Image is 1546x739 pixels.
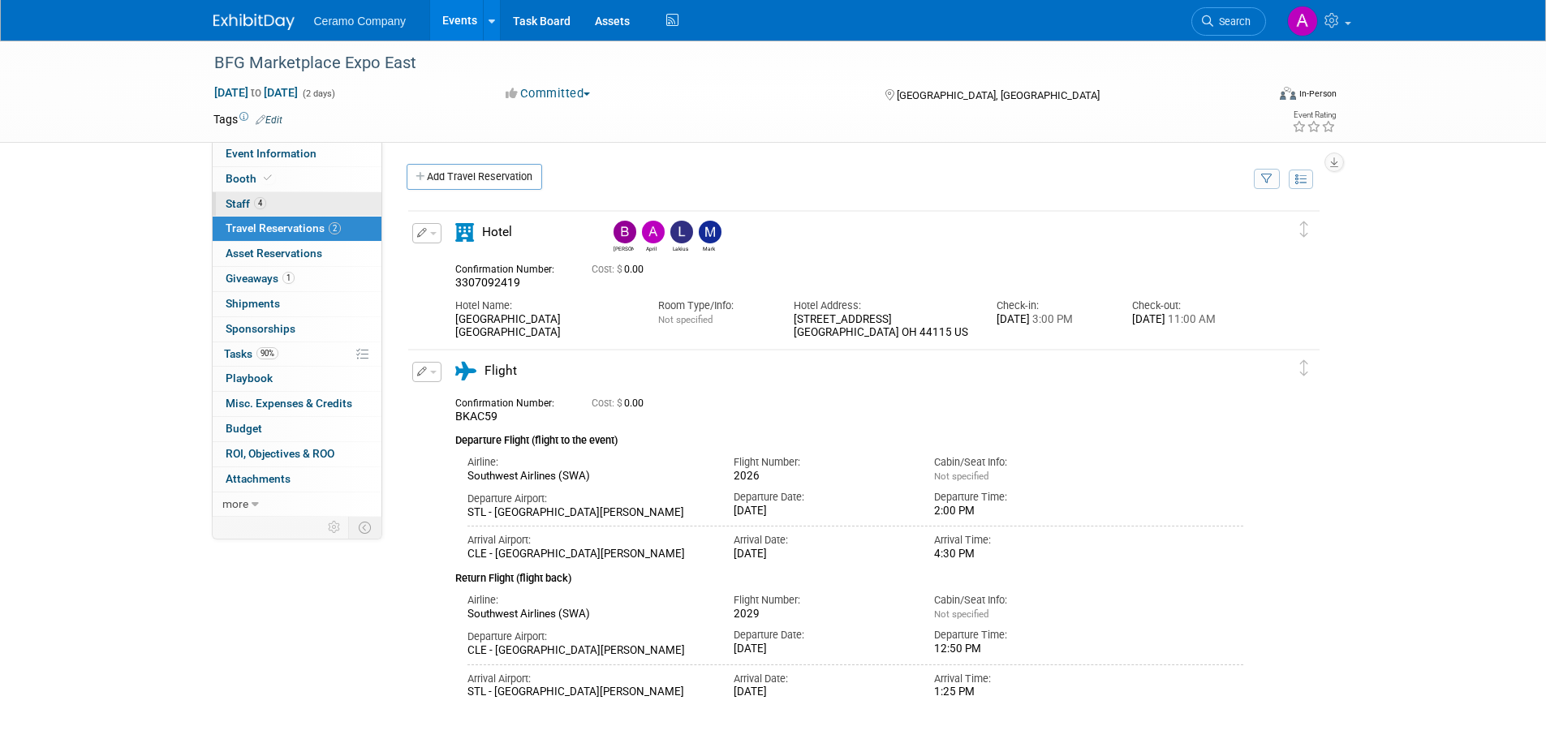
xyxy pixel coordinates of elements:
[213,317,381,342] a: Sponsorships
[934,628,1110,642] div: Departure Time:
[301,88,335,99] span: (2 days)
[997,299,1108,313] div: Check-in:
[455,299,634,313] div: Hotel Name:
[213,192,381,217] a: Staff4
[934,685,1110,699] div: 1:25 PM
[455,223,474,242] i: Hotel
[734,505,910,518] div: [DATE]
[455,393,567,410] div: Confirmation Number:
[226,247,322,260] span: Asset Reservations
[348,517,381,538] td: Toggle Event Tabs
[638,221,666,252] div: April Rockett
[670,243,691,252] div: Lakius Mccoy
[1261,174,1273,185] i: Filter by Traveler
[455,313,634,341] div: [GEOGRAPHIC_DATA] [GEOGRAPHIC_DATA]
[734,608,910,621] div: 2029
[592,264,624,275] span: Cost: $
[455,276,520,289] span: 3307092419
[614,221,636,243] img: Brian Howard
[213,417,381,441] a: Budget
[455,362,476,380] i: Flight
[1287,6,1318,37] img: Ayesha Begum
[467,608,710,621] div: Southwest Airlines (SWA)
[734,548,910,561] div: [DATE]
[695,221,723,252] div: Mark Ries
[226,422,262,435] span: Budget
[1132,313,1243,327] div: [DATE]
[213,442,381,466] a: ROI, Objectives & ROO
[256,114,282,126] a: Edit
[213,267,381,291] a: Giveaways1
[1280,87,1296,100] img: Format-Inperson.png
[282,272,295,284] span: 1
[699,243,719,252] div: Mark Ries
[226,197,266,210] span: Staff
[248,86,264,99] span: to
[226,297,280,310] span: Shipments
[997,313,1108,327] div: [DATE]
[897,89,1100,101] span: [GEOGRAPHIC_DATA], [GEOGRAPHIC_DATA]
[407,164,542,190] a: Add Travel Reservation
[658,314,713,325] span: Not specified
[213,467,381,492] a: Attachments
[734,642,910,656] div: [DATE]
[455,424,1244,449] div: Departure Flight (flight to the event)
[213,167,381,191] a: Booth
[256,347,278,359] span: 90%
[226,221,341,234] span: Travel Reservations
[1132,299,1243,313] div: Check-out:
[734,490,910,505] div: Departure Date:
[467,470,710,483] div: Southwest Airlines (SWA)
[642,221,665,243] img: April Rockett
[467,455,710,470] div: Airline:
[609,221,638,252] div: Brian Howard
[213,217,381,241] a: Travel Reservations2
[226,172,275,185] span: Booth
[467,492,710,506] div: Departure Airport:
[213,392,381,416] a: Misc. Expenses & Credits
[934,642,1110,656] div: 12:50 PM
[1170,84,1337,109] div: Event Format
[467,629,710,644] div: Departure Airport:
[209,49,1242,78] div: BFG Marketplace Expo East
[226,272,295,285] span: Giveaways
[213,342,381,367] a: Tasks90%
[226,322,295,335] span: Sponsorships
[1298,88,1337,100] div: In-Person
[213,85,299,100] span: [DATE] [DATE]
[592,397,624,409] span: Cost: $
[213,242,381,266] a: Asset Reservations
[934,505,1110,518] div: 2:00 PM
[213,292,381,316] a: Shipments
[226,147,317,160] span: Event Information
[455,259,567,276] div: Confirmation Number:
[934,533,1110,548] div: Arrival Time:
[226,447,334,460] span: ROI, Objectives & ROO
[666,221,695,252] div: Lakius Mccoy
[484,363,517,378] span: Flight
[222,497,248,510] span: more
[934,548,1110,561] div: 4:30 PM
[226,397,352,410] span: Misc. Expenses & Credits
[1300,360,1308,376] i: Click and drag to move item
[592,397,650,409] span: 0.00
[934,470,988,482] span: Not specified
[934,672,1110,686] div: Arrival Time:
[467,685,710,699] div: STL - [GEOGRAPHIC_DATA][PERSON_NAME]
[455,410,497,423] span: BKAC59
[482,225,512,239] span: Hotel
[1165,313,1216,325] span: 11:00 AM
[1300,221,1308,238] i: Click and drag to move item
[455,561,1244,586] div: Return Flight (flight back)
[699,221,721,243] img: Mark Ries
[467,548,710,561] div: CLE - [GEOGRAPHIC_DATA][PERSON_NAME]
[614,243,634,252] div: Brian Howard
[226,472,291,485] span: Attachments
[264,174,272,183] i: Booth reservation complete
[213,14,295,30] img: ExhibitDay
[734,672,910,686] div: Arrival Date:
[642,243,662,252] div: April Rockett
[467,533,710,548] div: Arrival Airport:
[794,299,972,313] div: Hotel Address:
[329,222,341,234] span: 2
